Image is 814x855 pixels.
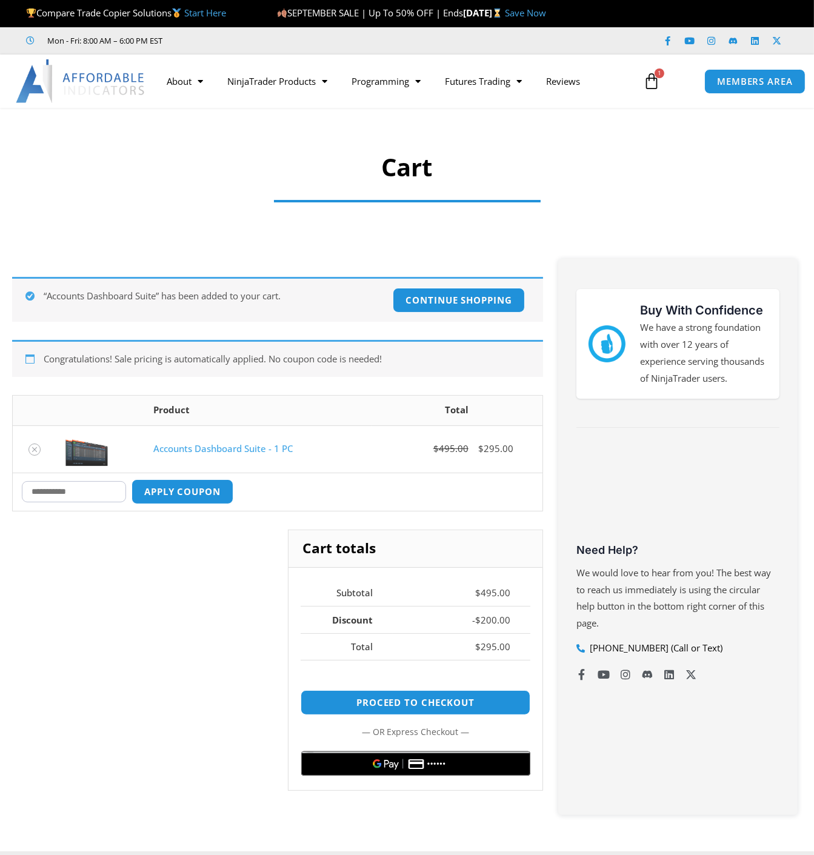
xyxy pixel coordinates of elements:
div: Congratulations! Sale pricing is automatically applied. No coupon code is needed! [12,340,543,377]
span: $ [475,640,481,653]
th: Discount [301,606,392,633]
span: $ [475,587,481,599]
iframe: Secure payment input frame [298,747,532,748]
p: — or — [301,724,530,740]
h2: Cart totals [289,530,542,568]
th: Subtotal [301,580,392,607]
th: Total [301,633,392,660]
span: $ [433,442,439,454]
div: “Accounts Dashboard Suite” has been added to your cart. [12,277,543,322]
span: Mon - Fri: 8:00 AM – 6:00 PM EST [45,33,163,48]
img: 🥇 [172,8,181,18]
bdi: 495.00 [475,587,510,599]
button: Buy with GPay [301,751,530,776]
a: Remove Accounts Dashboard Suite - 1 PC from cart [28,444,41,456]
img: ⌛ [493,8,502,18]
a: Programming [339,67,433,95]
a: Continue shopping [393,288,524,313]
a: Start Here [184,7,226,19]
h3: Need Help? [576,543,780,557]
img: mark thumbs good 43913 | Affordable Indicators – NinjaTrader [589,325,626,362]
h1: Cart [5,150,809,184]
a: Save Now [505,7,546,19]
strong: [DATE] [463,7,505,19]
iframe: Customer reviews powered by Trustpilot [576,449,780,540]
a: NinjaTrader Products [215,67,339,95]
bdi: 295.00 [478,442,513,454]
span: $ [475,614,481,626]
bdi: 495.00 [433,442,469,454]
span: MEMBERS AREA [717,77,793,86]
span: We would love to hear from you! The best way to reach us immediately is using the circular help b... [576,567,771,630]
a: About [155,67,215,95]
a: Futures Trading [433,67,534,95]
a: Proceed to checkout [301,690,530,715]
span: Compare Trade Copier Solutions [26,7,226,19]
img: 🍂 [278,8,287,18]
bdi: 295.00 [475,640,510,653]
img: 🏆 [27,8,36,18]
a: 1 [625,64,678,99]
th: Product [144,396,372,425]
p: We have a strong foundation with over 12 years of experience serving thousands of NinjaTrader users. [640,319,768,387]
button: Apply coupon [132,479,233,504]
iframe: Customer reviews powered by Trustpilot [180,35,362,47]
span: - [472,614,475,626]
a: Accounts Dashboard Suite - 1 PC [153,442,293,454]
text: •••••• [427,760,446,768]
span: [PHONE_NUMBER] (Call or Text) [587,640,722,657]
a: Reviews [534,67,592,95]
img: LogoAI | Affordable Indicators – NinjaTrader [16,59,146,103]
bdi: 200.00 [475,614,510,626]
span: 1 [655,68,664,78]
img: Screenshot 2024-08-26 155710eeeee | Affordable Indicators – NinjaTrader [65,432,108,466]
span: SEPTEMBER SALE | Up To 50% OFF | Ends [277,7,463,19]
h3: Buy With Confidence [640,301,768,319]
th: Total [372,396,542,425]
span: $ [478,442,484,454]
nav: Menu [155,67,635,95]
a: MEMBERS AREA [704,69,806,94]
